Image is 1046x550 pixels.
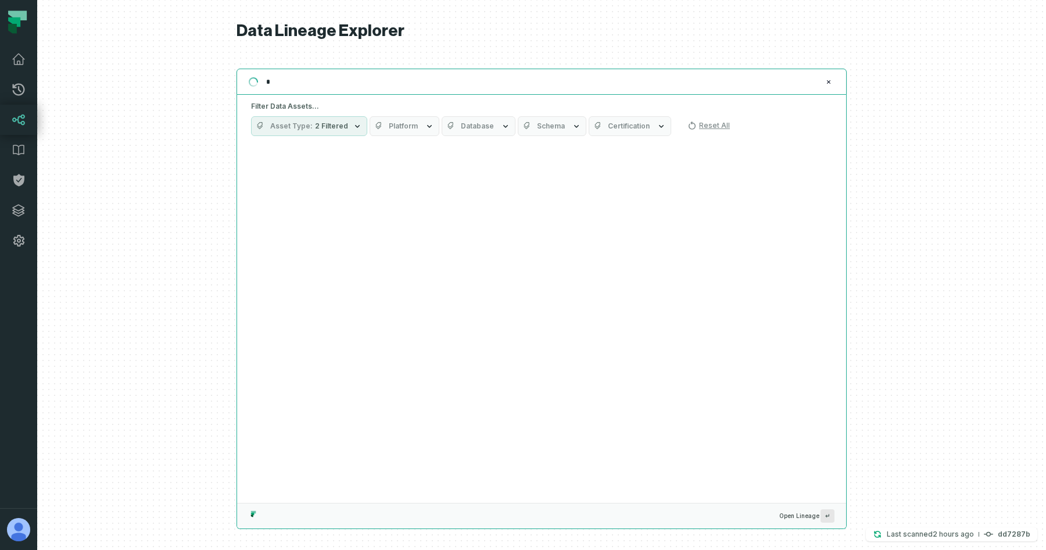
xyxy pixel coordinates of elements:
[823,76,834,88] button: Clear search query
[608,122,650,131] span: Certification
[7,518,30,541] img: avatar of Aviel Bar-Yossef
[237,143,846,503] div: Suggestions
[315,122,348,131] span: 2 Filtered
[821,509,834,523] span: Press ↵ to add a new Data Asset to the graph
[270,122,313,131] span: Asset Type
[461,122,494,131] span: Database
[389,122,418,131] span: Platform
[237,21,847,41] h1: Data Lineage Explorer
[589,116,671,136] button: Certification
[933,530,974,538] relative-time: Sep 30, 2025, 4:30 PM GMT+3
[779,509,834,523] span: Open Lineage
[537,122,565,131] span: Schema
[251,116,367,136] button: Asset Type2 Filtered
[866,527,1037,541] button: Last scanned[DATE] 4:30:51 PMdd7287b
[370,116,439,136] button: Platform
[518,116,586,136] button: Schema
[887,528,974,540] p: Last scanned
[251,102,832,111] h5: Filter Data Assets...
[998,531,1030,538] h4: dd7287b
[442,116,515,136] button: Database
[683,116,735,135] button: Reset All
